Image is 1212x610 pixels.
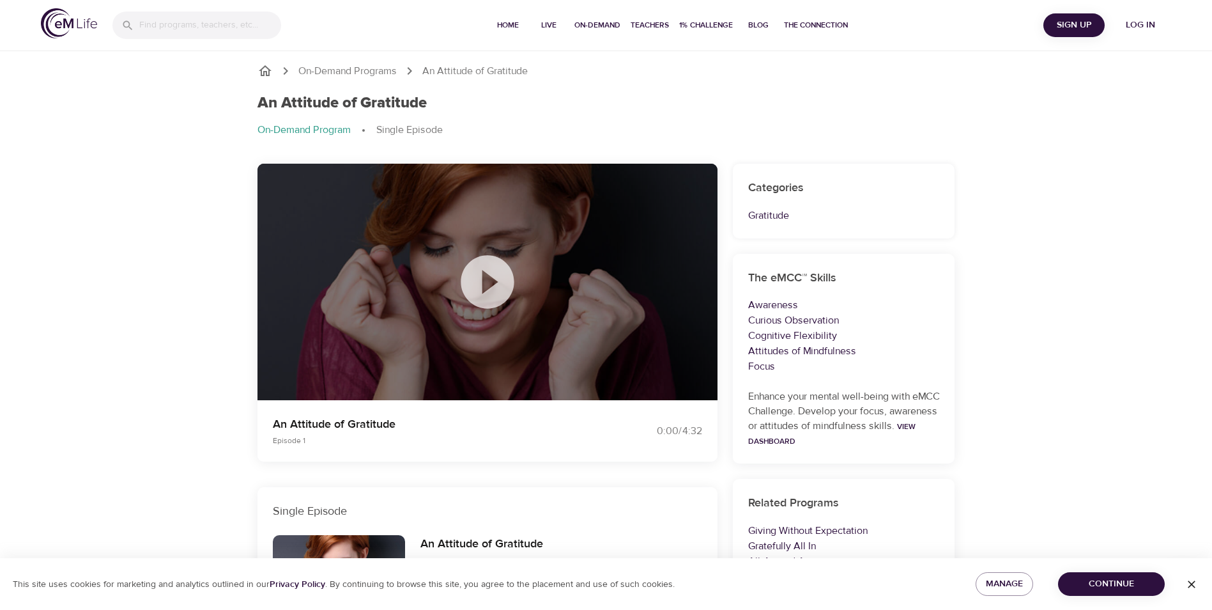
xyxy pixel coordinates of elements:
[273,503,702,520] p: Single Episode
[748,179,940,198] h6: Categories
[139,12,281,39] input: Find programs, teachers, etc...
[1115,17,1166,33] span: Log in
[748,343,940,359] p: Attitudes of Mindfulness
[606,424,702,439] div: 0:00 / 4:32
[748,540,816,552] a: Gratefully All In
[748,313,940,328] p: Curious Observation
[743,19,774,32] span: Blog
[986,576,1023,592] span: Manage
[748,389,940,448] p: Enhance your mental well-being with eMCC Challenge. Develop your focus, awareness or attitudes of...
[748,297,940,313] p: Awareness
[748,524,868,537] a: Giving Without Expectation
[748,208,940,223] p: Gratitude
[273,435,591,446] p: Episode 1
[493,19,523,32] span: Home
[1110,13,1171,37] button: Log in
[273,416,591,433] p: An Attitude of Gratitude
[1068,576,1154,592] span: Continue
[420,535,543,554] h6: An Attitude of Gratitude
[257,123,351,137] p: On-Demand Program
[748,494,940,513] h6: Related Programs
[376,123,443,137] p: Single Episode
[748,359,940,374] p: Focus
[748,555,855,568] a: All-Around Appreciation
[257,63,955,79] nav: breadcrumb
[270,579,325,590] a: Privacy Policy
[1058,572,1165,596] button: Continue
[574,19,620,32] span: On-Demand
[784,19,848,32] span: The Connection
[533,19,564,32] span: Live
[41,8,97,38] img: logo
[298,64,397,79] a: On-Demand Programs
[631,19,669,32] span: Teachers
[748,269,940,288] h6: The eMCC™ Skills
[679,19,733,32] span: 1% Challenge
[422,64,528,79] p: An Attitude of Gratitude
[748,328,940,343] p: Cognitive Flexibility
[257,123,955,138] nav: breadcrumb
[1043,13,1105,37] button: Sign Up
[257,94,427,113] h1: An Attitude of Gratitude
[1048,17,1100,33] span: Sign Up
[420,556,536,567] span: Episode 1 - 4 minutes 32 seconds
[976,572,1033,596] button: Manage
